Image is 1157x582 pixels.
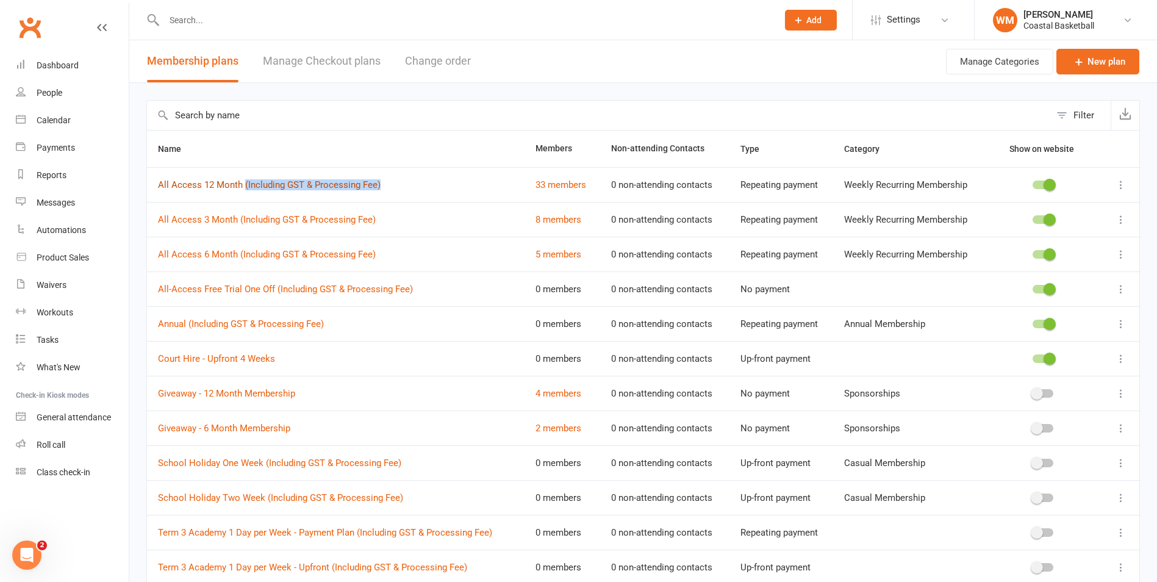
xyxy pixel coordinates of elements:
td: Repeating payment [729,237,833,271]
a: School Holiday One Week (Including GST & Processing Fee) [158,458,401,469]
td: Up-front payment [729,480,833,515]
a: Giveaway - 12 Month Membership [158,388,295,399]
iframe: Intercom live chat [12,541,41,570]
button: Manage Categories [946,49,1053,74]
td: Weekly Recurring Membership [833,237,985,271]
a: Reports [16,162,129,189]
button: Show on website [998,142,1087,156]
a: 8 members [536,214,581,225]
td: Repeating payment [729,167,833,202]
a: All Access 12 Month (Including GST & Processing Fee) [158,179,381,190]
a: Workouts [16,299,129,326]
span: Show on website [1009,144,1074,154]
td: No payment [729,411,833,445]
div: What's New [37,362,81,372]
td: Repeating payment [729,306,833,341]
a: Court Hire - Upfront 4 Weeks [158,353,275,364]
button: Category [844,142,893,156]
div: Dashboard [37,60,79,70]
td: No payment [729,376,833,411]
td: 0 non-attending contacts [600,411,729,445]
button: Change order [405,40,471,82]
a: Automations [16,217,129,244]
th: Members [525,131,600,167]
input: Search by name [147,101,1050,130]
a: Class kiosk mode [16,459,129,486]
td: 0 non-attending contacts [600,515,729,550]
span: Name [158,144,195,154]
td: 0 non-attending contacts [600,445,729,480]
td: 0 non-attending contacts [600,271,729,306]
a: Manage Checkout plans [263,40,381,82]
a: Annual (Including GST & Processing Fee) [158,318,324,329]
span: 2 [37,541,47,550]
td: Up-front payment [729,445,833,480]
a: Messages [16,189,129,217]
a: Term 3 Academy 1 Day per Week - Upfront (Including GST & Processing Fee) [158,562,467,573]
a: What's New [16,354,129,381]
div: People [37,88,62,98]
div: Reports [37,170,66,180]
td: Sponsorships [833,411,985,445]
a: People [16,79,129,107]
div: [PERSON_NAME] [1023,9,1094,20]
td: Casual Membership [833,445,985,480]
td: 0 members [525,515,600,550]
a: Product Sales [16,244,129,271]
a: All Access 3 Month (Including GST & Processing Fee) [158,214,376,225]
td: 0 non-attending contacts [600,237,729,271]
td: 0 non-attending contacts [600,480,729,515]
td: 0 members [525,306,600,341]
td: 0 non-attending contacts [600,306,729,341]
div: Calendar [37,115,71,125]
a: Calendar [16,107,129,134]
a: Dashboard [16,52,129,79]
button: Filter [1050,101,1111,130]
td: 0 members [525,445,600,480]
a: 5 members [536,249,581,260]
td: 0 non-attending contacts [600,202,729,237]
div: Payments [37,143,75,153]
div: Automations [37,225,86,235]
button: Type [740,142,773,156]
a: All Access 6 Month (Including GST & Processing Fee) [158,249,376,260]
td: Sponsorships [833,376,985,411]
a: New plan [1056,49,1139,74]
td: 0 members [525,341,600,376]
div: Product Sales [37,253,89,262]
th: Non-attending Contacts [600,131,729,167]
td: Weekly Recurring Membership [833,202,985,237]
a: Waivers [16,271,129,299]
button: Add [785,10,837,31]
td: 0 non-attending contacts [600,341,729,376]
td: Weekly Recurring Membership [833,167,985,202]
a: General attendance kiosk mode [16,404,129,431]
div: Workouts [37,307,73,317]
td: 0 non-attending contacts [600,167,729,202]
div: Roll call [37,440,65,450]
button: Membership plans [147,40,238,82]
div: Class check-in [37,467,90,477]
a: All-Access Free Trial One Off (Including GST & Processing Fee) [158,284,413,295]
input: Search... [160,12,769,29]
a: Clubworx [15,12,45,43]
div: Waivers [37,280,66,290]
a: 33 members [536,179,586,190]
span: Type [740,144,773,154]
td: No payment [729,271,833,306]
a: Tasks [16,326,129,354]
a: School Holiday Two Week (Including GST & Processing Fee) [158,492,403,503]
div: Tasks [37,335,59,345]
span: Add [806,15,822,25]
a: Giveaway - 6 Month Membership [158,423,290,434]
td: Repeating payment [729,515,833,550]
td: Up-front payment [729,341,833,376]
div: Filter [1073,108,1094,123]
td: 0 members [525,271,600,306]
button: Name [158,142,195,156]
a: Term 3 Academy 1 Day per Week - Payment Plan (Including GST & Processing Fee) [158,527,492,538]
td: Annual Membership [833,306,985,341]
a: Roll call [16,431,129,459]
span: Settings [887,6,920,34]
div: Coastal Basketball [1023,20,1094,31]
